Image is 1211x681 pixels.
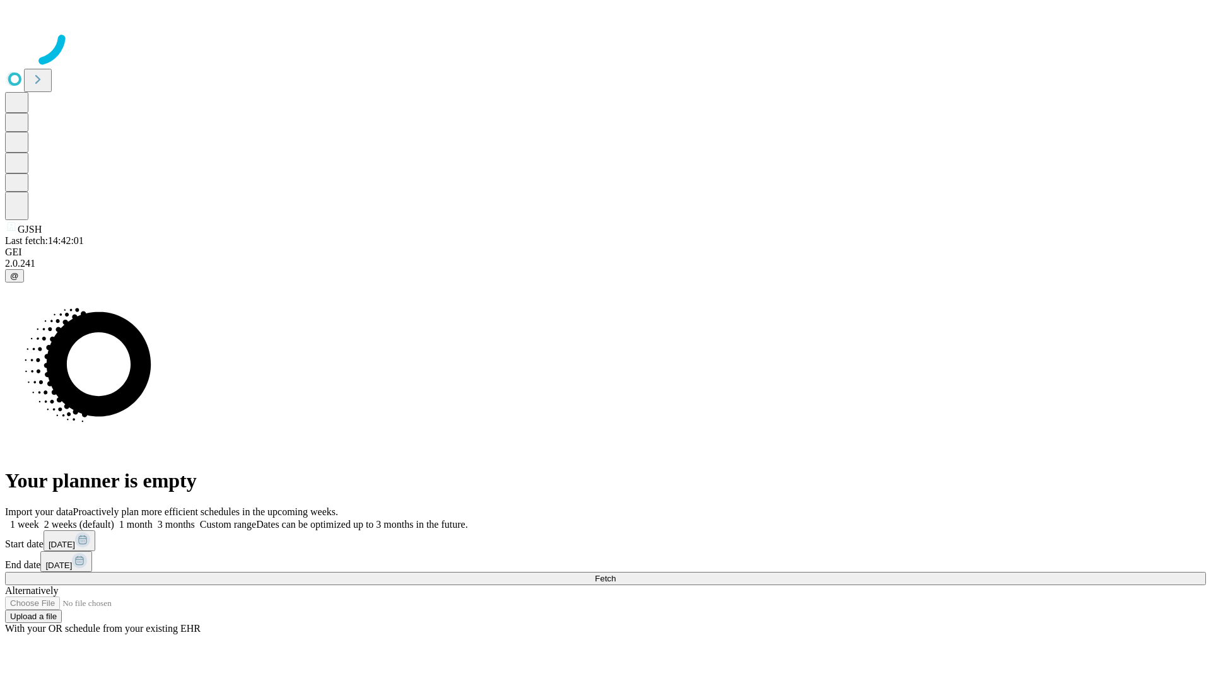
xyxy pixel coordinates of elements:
[10,519,39,530] span: 1 week
[5,530,1206,551] div: Start date
[10,271,19,281] span: @
[44,530,95,551] button: [DATE]
[5,258,1206,269] div: 2.0.241
[5,623,201,634] span: With your OR schedule from your existing EHR
[5,610,62,623] button: Upload a file
[158,519,195,530] span: 3 months
[49,540,75,549] span: [DATE]
[5,269,24,282] button: @
[40,551,92,572] button: [DATE]
[5,506,73,517] span: Import your data
[5,551,1206,572] div: End date
[595,574,616,583] span: Fetch
[200,519,256,530] span: Custom range
[5,585,58,596] span: Alternatively
[18,224,42,235] span: GJSH
[5,469,1206,492] h1: Your planner is empty
[45,561,72,570] span: [DATE]
[256,519,467,530] span: Dates can be optimized up to 3 months in the future.
[5,247,1206,258] div: GEI
[44,519,114,530] span: 2 weeks (default)
[5,572,1206,585] button: Fetch
[5,235,84,246] span: Last fetch: 14:42:01
[119,519,153,530] span: 1 month
[73,506,338,517] span: Proactively plan more efficient schedules in the upcoming weeks.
